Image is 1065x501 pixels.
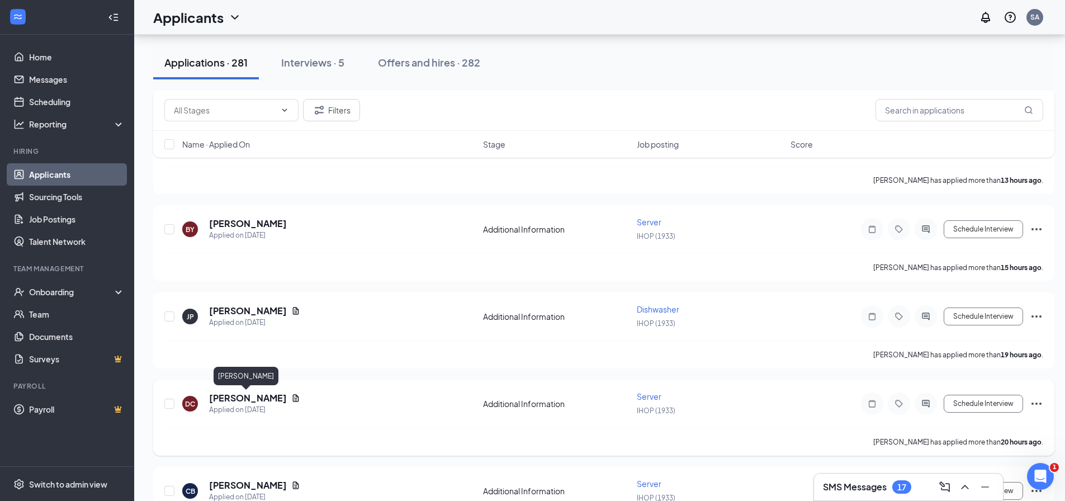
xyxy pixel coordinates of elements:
[1001,351,1042,359] b: 19 hours ago
[29,348,125,370] a: SurveysCrown
[13,264,122,273] div: Team Management
[228,11,242,24] svg: ChevronDown
[29,398,125,420] a: PayrollCrown
[1004,11,1017,24] svg: QuestionInfo
[209,218,287,230] h5: [PERSON_NAME]
[823,481,887,493] h3: SMS Messages
[1030,397,1043,410] svg: Ellipses
[976,478,994,496] button: Minimize
[637,139,679,150] span: Job posting
[108,12,119,23] svg: Collapse
[897,483,906,492] div: 17
[637,319,675,328] span: IHOP (1933)
[637,391,661,401] span: Server
[182,139,250,150] span: Name · Applied On
[637,217,661,227] span: Server
[873,176,1043,185] p: [PERSON_NAME] has applied more than .
[936,478,954,496] button: ComposeMessage
[873,263,1043,272] p: [PERSON_NAME] has applied more than .
[187,312,194,322] div: JP
[483,485,630,497] div: Additional Information
[919,399,933,408] svg: ActiveChat
[209,305,287,317] h5: [PERSON_NAME]
[303,99,360,121] button: Filter Filters
[281,55,344,69] div: Interviews · 5
[892,399,906,408] svg: Tag
[1050,463,1059,472] span: 1
[313,103,326,117] svg: Filter
[29,68,125,91] a: Messages
[483,139,505,150] span: Stage
[291,481,300,490] svg: Document
[29,303,125,325] a: Team
[958,480,972,494] svg: ChevronUp
[29,230,125,253] a: Talent Network
[29,46,125,68] a: Home
[12,11,23,22] svg: WorkstreamLogo
[29,163,125,186] a: Applicants
[209,392,287,404] h5: [PERSON_NAME]
[873,437,1043,447] p: [PERSON_NAME] has applied more than .
[865,312,879,321] svg: Note
[13,286,25,297] svg: UserCheck
[153,8,224,27] h1: Applicants
[29,186,125,208] a: Sourcing Tools
[29,325,125,348] a: Documents
[483,311,630,322] div: Additional Information
[637,304,679,314] span: Dishwasher
[186,225,195,234] div: BY
[29,119,125,130] div: Reporting
[979,11,992,24] svg: Notifications
[865,225,879,234] svg: Note
[13,146,122,156] div: Hiring
[1024,106,1033,115] svg: MagnifyingGlass
[29,479,107,490] div: Switch to admin view
[637,479,661,489] span: Server
[1030,484,1043,498] svg: Ellipses
[483,398,630,409] div: Additional Information
[209,479,287,491] h5: [PERSON_NAME]
[291,394,300,403] svg: Document
[186,486,195,496] div: CB
[1001,176,1042,185] b: 13 hours ago
[214,367,278,385] div: [PERSON_NAME]
[978,480,992,494] svg: Minimize
[209,230,287,241] div: Applied on [DATE]
[944,308,1023,325] button: Schedule Interview
[919,312,933,321] svg: ActiveChat
[791,139,813,150] span: Score
[637,232,675,240] span: IHOP (1933)
[892,225,906,234] svg: Tag
[944,395,1023,413] button: Schedule Interview
[919,225,933,234] svg: ActiveChat
[209,317,300,328] div: Applied on [DATE]
[865,399,879,408] svg: Note
[291,306,300,315] svg: Document
[1027,463,1054,490] iframe: Intercom live chat
[29,286,115,297] div: Onboarding
[892,312,906,321] svg: Tag
[1030,310,1043,323] svg: Ellipses
[174,104,276,116] input: All Stages
[29,208,125,230] a: Job Postings
[1001,438,1042,446] b: 20 hours ago
[280,106,289,115] svg: ChevronDown
[873,350,1043,360] p: [PERSON_NAME] has applied more than .
[13,381,122,391] div: Payroll
[1001,263,1042,272] b: 15 hours ago
[956,478,974,496] button: ChevronUp
[29,91,125,113] a: Scheduling
[1030,12,1039,22] div: SA
[938,480,952,494] svg: ComposeMessage
[875,99,1043,121] input: Search in applications
[944,220,1023,238] button: Schedule Interview
[164,55,248,69] div: Applications · 281
[637,407,675,415] span: IHOP (1933)
[209,404,300,415] div: Applied on [DATE]
[13,119,25,130] svg: Analysis
[13,479,25,490] svg: Settings
[1030,223,1043,236] svg: Ellipses
[483,224,630,235] div: Additional Information
[185,399,195,409] div: DC
[378,55,480,69] div: Offers and hires · 282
